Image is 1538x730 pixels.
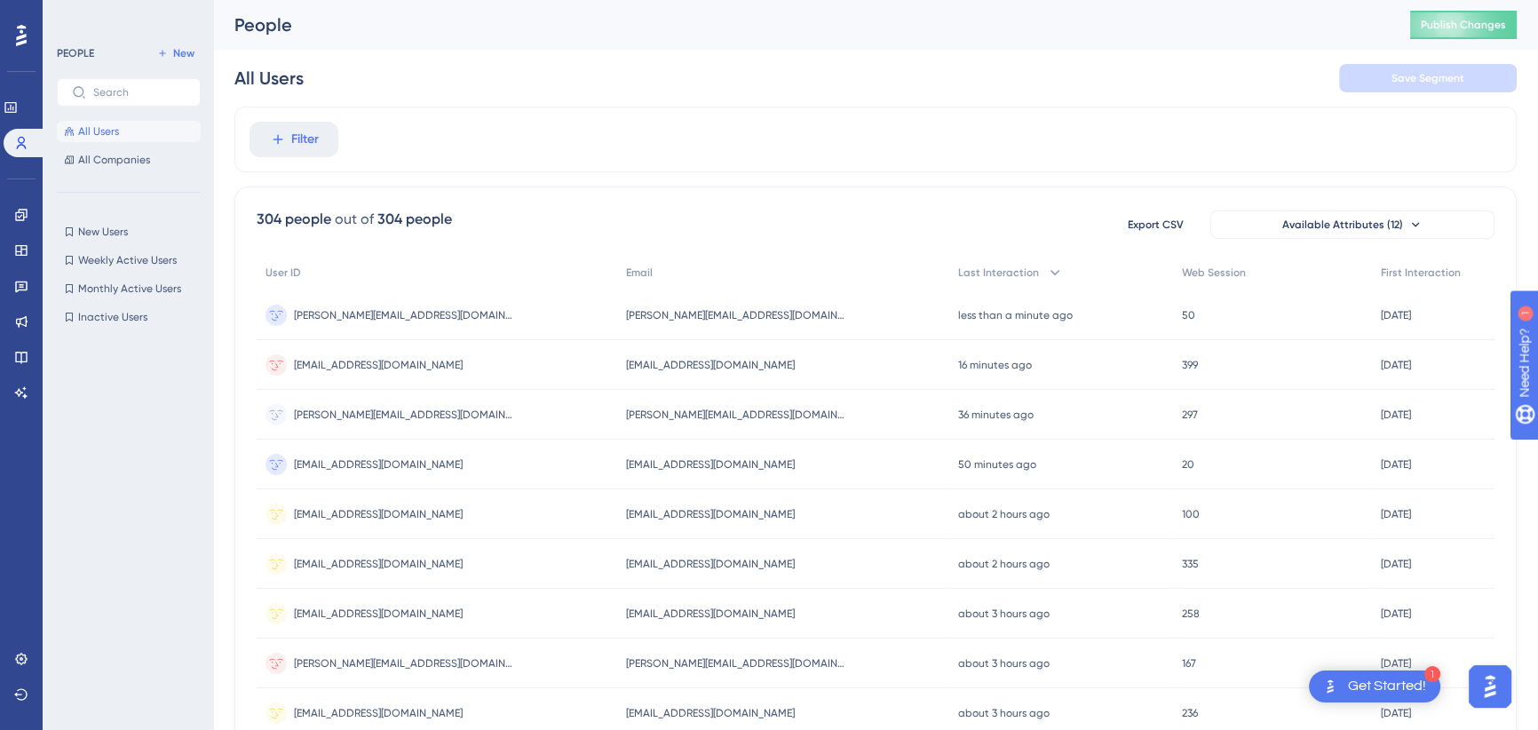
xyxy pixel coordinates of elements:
[57,221,201,242] button: New Users
[1182,507,1200,521] span: 100
[294,656,516,670] span: [PERSON_NAME][EMAIL_ADDRESS][DOMAIN_NAME]
[1182,557,1199,571] span: 335
[958,657,1050,670] time: about 3 hours ago
[294,358,463,372] span: [EMAIL_ADDRESS][DOMAIN_NAME]
[958,409,1034,421] time: 36 minutes ago
[1381,458,1411,471] time: [DATE]
[1182,358,1198,372] span: 399
[294,408,516,422] span: [PERSON_NAME][EMAIL_ADDRESS][DOMAIN_NAME]
[1381,309,1411,321] time: [DATE]
[294,706,463,720] span: [EMAIL_ADDRESS][DOMAIN_NAME]
[1282,218,1403,232] span: Available Attributes (12)
[626,266,653,280] span: Email
[291,129,319,150] span: Filter
[78,225,128,239] span: New Users
[626,706,795,720] span: [EMAIL_ADDRESS][DOMAIN_NAME]
[57,278,201,299] button: Monthly Active Users
[1182,706,1198,720] span: 236
[123,9,129,23] div: 1
[57,306,201,328] button: Inactive Users
[294,557,463,571] span: [EMAIL_ADDRESS][DOMAIN_NAME]
[626,557,795,571] span: [EMAIL_ADDRESS][DOMAIN_NAME]
[1309,670,1440,702] div: Open Get Started! checklist, remaining modules: 1
[1381,607,1411,620] time: [DATE]
[57,121,201,142] button: All Users
[173,46,194,60] span: New
[1381,707,1411,719] time: [DATE]
[1463,660,1517,713] iframe: UserGuiding AI Assistant Launcher
[1381,409,1411,421] time: [DATE]
[1182,457,1194,472] span: 20
[151,43,201,64] button: New
[958,266,1039,280] span: Last Interaction
[1182,408,1198,422] span: 297
[1421,18,1506,32] span: Publish Changes
[626,607,795,621] span: [EMAIL_ADDRESS][DOMAIN_NAME]
[958,359,1032,371] time: 16 minutes ago
[1348,677,1426,696] div: Get Started!
[266,266,301,280] span: User ID
[57,149,201,171] button: All Companies
[1320,676,1341,697] img: launcher-image-alternative-text
[958,558,1050,570] time: about 2 hours ago
[78,124,119,139] span: All Users
[626,507,795,521] span: [EMAIL_ADDRESS][DOMAIN_NAME]
[1410,11,1517,39] button: Publish Changes
[42,4,111,26] span: Need Help?
[626,408,848,422] span: [PERSON_NAME][EMAIL_ADDRESS][DOMAIN_NAME]
[1381,359,1411,371] time: [DATE]
[294,607,463,621] span: [EMAIL_ADDRESS][DOMAIN_NAME]
[78,153,150,167] span: All Companies
[1128,218,1184,232] span: Export CSV
[294,308,516,322] span: [PERSON_NAME][EMAIL_ADDRESS][DOMAIN_NAME]
[294,457,463,472] span: [EMAIL_ADDRESS][DOMAIN_NAME]
[234,66,304,91] div: All Users
[257,209,331,230] div: 304 people
[1182,607,1200,621] span: 258
[1391,71,1464,85] span: Save Segment
[1424,666,1440,682] div: 1
[1182,656,1196,670] span: 167
[234,12,1366,37] div: People
[57,250,201,271] button: Weekly Active Users
[958,309,1073,321] time: less than a minute ago
[958,607,1050,620] time: about 3 hours ago
[1210,210,1494,239] button: Available Attributes (12)
[958,458,1036,471] time: 50 minutes ago
[1381,657,1411,670] time: [DATE]
[1381,508,1411,520] time: [DATE]
[78,282,181,296] span: Monthly Active Users
[1381,266,1461,280] span: First Interaction
[78,253,177,267] span: Weekly Active Users
[78,310,147,324] span: Inactive Users
[626,358,795,372] span: [EMAIL_ADDRESS][DOMAIN_NAME]
[1111,210,1200,239] button: Export CSV
[626,457,795,472] span: [EMAIL_ADDRESS][DOMAIN_NAME]
[1339,64,1517,92] button: Save Segment
[958,508,1050,520] time: about 2 hours ago
[93,86,186,99] input: Search
[335,209,374,230] div: out of
[294,507,463,521] span: [EMAIL_ADDRESS][DOMAIN_NAME]
[1381,558,1411,570] time: [DATE]
[1182,266,1246,280] span: Web Session
[377,209,452,230] div: 304 people
[57,46,94,60] div: PEOPLE
[250,122,338,157] button: Filter
[626,308,848,322] span: [PERSON_NAME][EMAIL_ADDRESS][DOMAIN_NAME]
[1182,308,1195,322] span: 50
[626,656,848,670] span: [PERSON_NAME][EMAIL_ADDRESS][DOMAIN_NAME]
[958,707,1050,719] time: about 3 hours ago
